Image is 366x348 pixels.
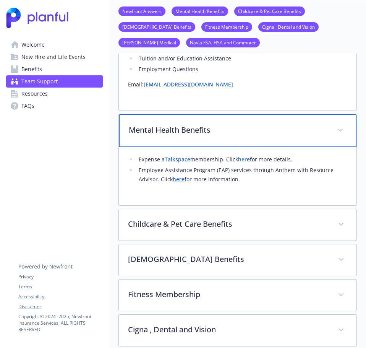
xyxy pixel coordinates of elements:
[18,273,102,280] a: Privacy
[201,23,252,30] a: Fitness Membership
[6,39,103,51] a: Welcome
[129,124,328,136] p: Mental Health Benefits
[6,88,103,100] a: Resources
[119,315,356,346] div: Cigna​ , Dental and Vision
[136,54,347,63] li: Tuition and/or Education Assistance
[136,155,347,164] li: Expense a membership. Click for more details.
[119,280,356,311] div: Fitness Membership
[128,80,347,89] p: Email:
[6,75,103,88] a: Team Support
[21,51,86,63] span: New Hire and Life Events
[136,166,347,184] li: Employee Assistance Program (EAP) services through Anthem with Resource Advisor. Click for more i...
[173,176,185,183] a: here
[136,65,347,74] li: Employment Questions
[118,7,165,15] a: Newfront Answers
[234,7,305,15] a: Childcare & Pet Care Benefits
[238,156,250,163] a: here
[21,75,58,88] span: Team Support
[21,100,34,112] span: FAQs
[6,51,103,63] a: New Hire and Life Events
[128,218,329,230] p: Childcare & Pet Care Benefits
[144,81,233,88] a: [EMAIL_ADDRESS][DOMAIN_NAME]
[18,313,102,333] p: Copyright © 2024 - 2025 , Newfront Insurance Services, ALL RIGHTS RESERVED
[119,114,356,147] div: Mental Health Benefits
[18,293,102,300] a: Accessibility
[165,156,190,163] a: Talkspace
[172,7,228,15] a: Mental Health Benefits
[186,39,260,46] a: Navia FSA, HSA and Commuter
[128,324,329,335] p: Cigna​ , Dental and Vision
[258,23,319,30] a: Cigna​ , Dental and Vision
[21,63,42,75] span: Benefits
[128,254,329,265] p: [DEMOGRAPHIC_DATA] Benefits
[128,289,329,300] p: Fitness Membership
[21,39,45,51] span: Welcome
[119,209,356,241] div: Childcare & Pet Care Benefits
[21,88,48,100] span: Resources
[18,283,102,290] a: Terms
[118,23,195,30] a: [DEMOGRAPHIC_DATA] Benefits
[118,39,180,46] a: [PERSON_NAME] Medical
[6,100,103,112] a: FAQs
[18,303,102,310] a: Disclaimer
[119,147,356,205] div: Mental Health Benefits
[6,63,103,75] a: Benefits
[119,244,356,276] div: [DEMOGRAPHIC_DATA] Benefits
